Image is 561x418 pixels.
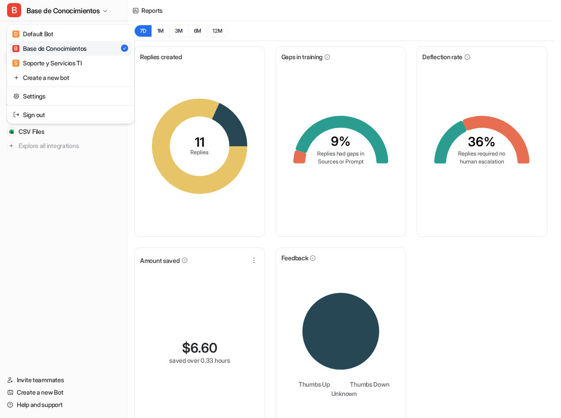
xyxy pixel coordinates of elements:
a: Sign out [10,107,132,122]
span: D [12,30,19,38]
div: Base de Conocimientos [12,44,87,53]
div: Default Bot [12,29,53,38]
span: B [7,3,21,17]
span: Base de Conocimientos [27,4,100,17]
span: B [12,45,19,52]
a: Settings [10,89,132,103]
div: BBase de Conocimientos [7,25,134,124]
img: reset [13,91,19,101]
img: reset [13,73,19,82]
a: Create a new bot [10,70,132,85]
img: reset [13,110,19,119]
span: S [12,60,19,67]
div: Soporte y Servicios TI [12,58,82,68]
